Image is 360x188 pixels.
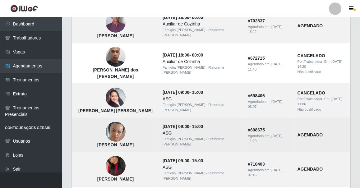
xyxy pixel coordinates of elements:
[248,99,290,110] div: Agendado em:
[248,127,265,132] strong: # 698675
[192,158,203,163] time: 15:00
[192,53,203,57] time: 00:00
[163,96,240,102] div: ASG
[78,108,153,113] strong: [PERSON_NAME] [PERSON_NAME]
[248,167,290,178] div: Agendado em:
[163,164,240,171] div: ASG
[298,107,346,112] div: Não Justificado
[298,60,322,63] span: Por: Trabalhador
[163,124,189,129] time: [DATE] 09:00
[97,142,134,147] strong: [PERSON_NAME]
[163,158,189,163] time: [DATE] 09:00
[298,96,346,107] div: | Em:
[97,33,134,38] strong: [PERSON_NAME]
[163,130,240,136] div: ASG
[192,124,203,129] time: 15:00
[10,5,38,12] img: CoreUI Logo
[106,149,126,184] img: Karollayne Carvalho Lino
[248,56,265,61] strong: # 672715
[163,65,240,76] div: Famiglia [PERSON_NAME] - Ristorante [PERSON_NAME]
[163,136,240,147] div: Famiglia [PERSON_NAME] - Ristorante [PERSON_NAME]
[106,35,126,79] img: André David dos Santos
[163,158,203,163] strong: -
[248,18,265,23] strong: # 702837
[163,53,203,57] strong: -
[163,15,203,20] strong: -
[248,162,265,167] strong: # 710403
[163,15,189,20] time: [DATE] 18:00
[192,15,203,20] time: 00:00
[93,67,138,79] strong: [PERSON_NAME] dos [PERSON_NAME]
[163,58,240,65] div: Auxiliar de Cozinha
[163,124,203,129] strong: -
[163,102,240,113] div: Famiglia [PERSON_NAME] - Ristorante [PERSON_NAME]
[248,62,282,71] time: [DATE] 11:40
[163,90,203,95] strong: -
[163,53,189,57] time: [DATE] 18:00
[298,167,323,172] strong: AGENDADO
[106,85,126,111] img: Priscila da Silva Santana
[163,27,240,38] div: Famiglia [PERSON_NAME] - Ristorante [PERSON_NAME]
[97,177,134,181] strong: [PERSON_NAME]
[298,59,346,70] div: | Em:
[106,2,126,44] img: Jonas Batista Porpino
[298,23,323,28] strong: AGENDADO
[248,133,290,144] div: Agendado em:
[298,132,323,137] strong: AGENDADO
[298,97,343,106] time: [DATE] 11:06
[298,53,325,58] strong: CANCELADO
[248,62,290,72] div: Agendado em:
[163,90,189,95] time: [DATE] 09:00
[298,90,325,95] strong: CANCELADO
[248,93,265,98] strong: # 698406
[248,24,290,35] div: Agendado em:
[298,69,346,75] div: Não Justificado
[106,116,126,148] img: Jaqueline Freitas da Silva
[163,171,240,181] div: Famiglia [PERSON_NAME] - Ristorante [PERSON_NAME]
[192,90,203,95] time: 15:00
[298,97,322,101] span: Por: Trabalhador
[163,21,240,27] div: Auxiliar de Cozinha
